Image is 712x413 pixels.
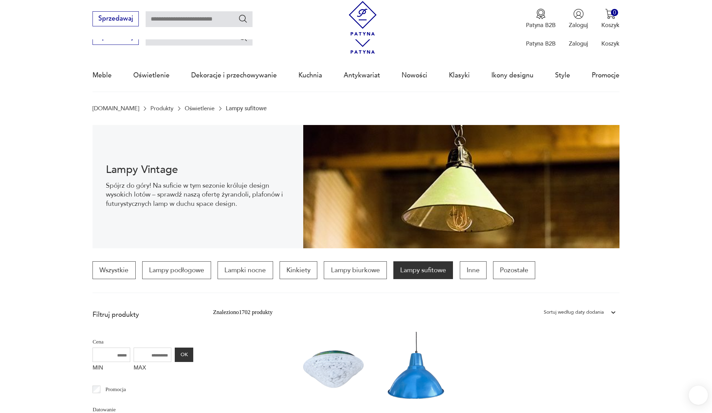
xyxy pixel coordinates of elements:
[106,165,290,175] h1: Lampy Vintage
[526,21,556,29] p: Patyna B2B
[526,40,556,48] p: Patyna B2B
[344,60,380,91] a: Antykwariat
[569,9,588,29] button: Zaloguj
[93,11,139,26] button: Sprzedawaj
[213,308,273,317] div: Znaleziono 1702 produkty
[601,40,619,48] p: Koszyk
[93,337,193,346] p: Cena
[93,16,139,22] a: Sprzedawaj
[280,261,317,279] a: Kinkiety
[93,105,139,112] a: [DOMAIN_NAME]
[93,261,135,279] a: Wszystkie
[402,60,427,91] a: Nowości
[605,9,616,19] img: Ikona koszyka
[142,261,211,279] a: Lampy podłogowe
[526,9,556,29] a: Ikona medaluPatyna B2B
[191,60,277,91] a: Dekoracje i przechowywanie
[106,181,290,208] p: Spójrz do góry! Na suficie w tym sezonie króluje design wysokich lotów – sprawdź naszą ofertę żyr...
[345,1,380,36] img: Patyna - sklep z meblami i dekoracjami vintage
[303,125,619,248] img: Lampy sufitowe w stylu vintage
[491,60,533,91] a: Ikony designu
[611,9,618,16] div: 0
[601,9,619,29] button: 0Koszyk
[238,14,248,24] button: Szukaj
[134,362,171,375] label: MAX
[93,60,112,91] a: Meble
[175,348,193,362] button: OK
[93,310,193,319] p: Filtruj produkty
[324,261,386,279] a: Lampy biurkowe
[238,32,248,42] button: Szukaj
[93,362,130,375] label: MIN
[93,35,139,40] a: Sprzedawaj
[689,386,708,405] iframe: Smartsupp widget button
[544,308,604,317] div: Sortuj według daty dodania
[569,21,588,29] p: Zaloguj
[133,60,170,91] a: Oświetlenie
[449,60,470,91] a: Klasyki
[150,105,173,112] a: Produkty
[226,105,267,112] p: Lampy sufitowe
[573,9,584,19] img: Ikonka użytkownika
[185,105,214,112] a: Oświetlenie
[393,261,453,279] a: Lampy sufitowe
[569,40,588,48] p: Zaloguj
[592,60,619,91] a: Promocje
[298,60,322,91] a: Kuchnia
[536,9,546,19] img: Ikona medalu
[460,261,487,279] a: Inne
[601,21,619,29] p: Koszyk
[555,60,570,91] a: Style
[493,261,535,279] a: Pozostałe
[106,385,126,394] p: Promocja
[526,9,556,29] button: Patyna B2B
[218,261,273,279] a: Lampki nocne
